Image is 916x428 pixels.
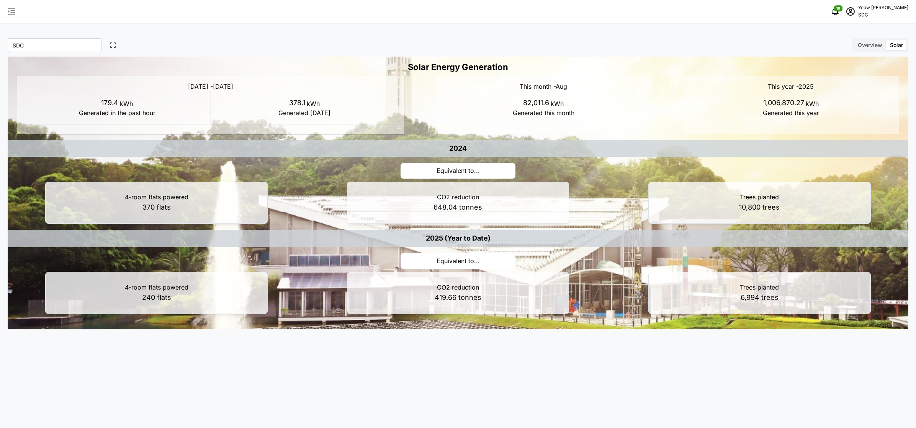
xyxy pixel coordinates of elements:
[8,57,908,73] h3: Solar Energy Generation
[118,99,133,109] p: kWh
[289,98,305,109] p: 378.1
[435,292,481,303] p: 419.66 tonnes
[890,42,903,48] span: Solar
[401,253,515,269] p: Equivalent to...
[125,192,188,202] p: 4-room flats powered
[142,292,171,303] p: 240 flats
[433,202,482,213] p: 648.04 tonnes
[858,42,882,48] span: Overview
[549,99,564,109] p: kWh
[763,98,804,109] p: 1,006,870.27
[741,292,779,303] p: 6,994 trees
[108,40,118,50] button: Enter full screen
[804,99,819,109] p: kWh
[858,11,908,19] p: SDC
[843,4,858,19] button: schedule
[740,283,779,292] p: Trees planted
[8,38,101,52] input: Select location
[449,143,467,154] p: 2024
[217,108,392,118] p: Generated [DATE]
[305,99,320,109] p: kWh
[437,192,479,202] p: CO2 reduction
[448,108,639,118] p: Generated this month
[101,98,118,109] p: 179.4
[828,4,843,19] button: notifications
[739,202,780,213] p: 10,800 trees
[125,283,188,292] p: 4-room flats powered
[426,233,491,244] p: 2025 (Year to Date)
[740,192,779,202] p: Trees planted
[858,4,908,11] p: Yeow [PERSON_NAME]
[695,108,887,118] p: Generated this year
[442,82,645,91] p: This month - Aug
[437,283,479,292] p: CO2 reduction
[836,6,841,11] span: 18
[29,108,205,118] p: Generated in the past hour
[401,163,515,179] p: Equivalent to...
[689,82,893,91] p: This year - 2025
[142,202,171,213] p: 370 flats
[23,82,398,91] p: [DATE] - [DATE]
[523,98,549,109] p: 82,011.6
